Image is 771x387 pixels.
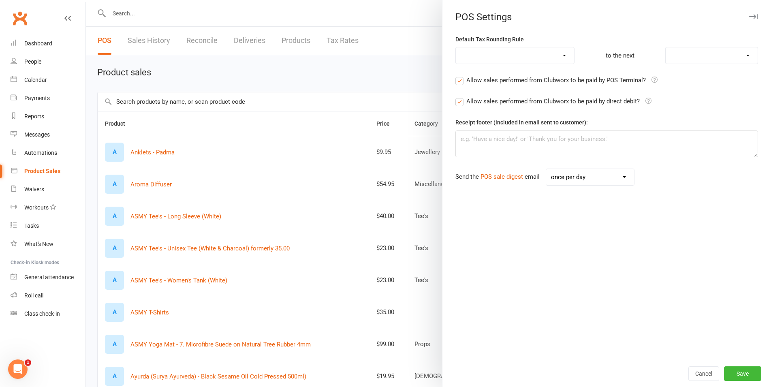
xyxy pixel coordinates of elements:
[11,235,85,253] a: What's New
[24,292,43,299] div: Roll call
[581,47,659,64] div: to the next
[24,58,41,65] div: People
[466,96,640,105] span: Allow sales performed from Clubworx to be paid by direct debit?
[688,366,719,381] button: Cancel
[11,144,85,162] a: Automations
[11,53,85,71] a: People
[24,113,44,120] div: Reports
[24,222,39,229] div: Tasks
[10,8,30,28] a: Clubworx
[24,131,50,138] div: Messages
[11,89,85,107] a: Payments
[11,305,85,323] a: Class kiosk mode
[24,150,57,156] div: Automations
[724,366,761,381] button: Save
[25,359,31,366] span: 1
[11,71,85,89] a: Calendar
[24,186,44,192] div: Waivers
[455,172,540,186] div: Send the email
[11,199,85,217] a: Workouts
[11,162,85,180] a: Product Sales
[11,126,85,144] a: Messages
[8,359,28,379] iframe: Intercom live chat
[24,310,60,317] div: Class check-in
[11,34,85,53] a: Dashboard
[11,217,85,235] a: Tasks
[455,35,524,44] label: Default Tax Rounding Rule
[11,107,85,126] a: Reports
[24,95,50,101] div: Payments
[24,204,49,211] div: Workouts
[24,40,52,47] div: Dashboard
[24,274,74,280] div: General attendance
[11,287,85,305] a: Roll call
[466,75,646,84] span: Allow sales performed from Clubworx to be paid by POS Terminal?
[481,173,523,180] a: POS sale digest
[11,268,85,287] a: General attendance kiosk mode
[24,241,53,247] div: What's New
[11,180,85,199] a: Waivers
[24,77,47,83] div: Calendar
[455,118,588,127] label: Receipt footer (included in email sent to customer):
[24,168,60,174] div: Product Sales
[442,11,771,23] div: POS Settings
